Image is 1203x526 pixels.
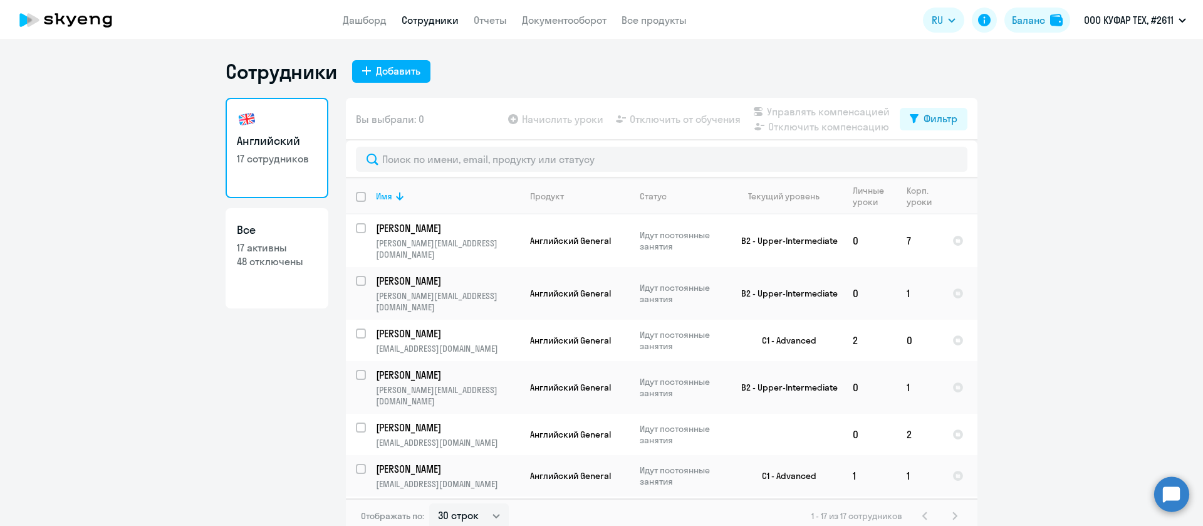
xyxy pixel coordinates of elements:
div: Имя [376,191,392,202]
div: Корп. уроки [907,185,942,208]
td: C1 - Advanced [726,455,843,497]
img: english [237,109,257,129]
button: Фильтр [900,108,967,130]
td: 7 [897,214,942,267]
a: [PERSON_NAME] [376,368,519,382]
p: 17 активны [237,241,317,255]
p: Идут постоянные занятия [640,229,726,252]
p: [PERSON_NAME] [376,368,518,382]
h3: Все [237,222,317,238]
p: [EMAIL_ADDRESS][DOMAIN_NAME] [376,343,519,354]
div: Корп. уроки [907,185,934,208]
p: Идут постоянные занятия [640,282,726,305]
td: 0 [843,414,897,455]
p: Идут постоянные занятия [640,376,726,399]
button: RU [923,8,964,33]
p: Идут постоянные занятия [640,329,726,352]
a: Дашборд [343,14,387,26]
p: [PERSON_NAME] [376,327,518,340]
td: 1 [897,455,942,497]
div: Текущий уровень [736,191,842,202]
td: B2 - Upper-Intermediate [726,214,843,267]
td: 1 [897,361,942,414]
p: [PERSON_NAME][EMAIL_ADDRESS][DOMAIN_NAME] [376,290,519,313]
p: [EMAIL_ADDRESS][DOMAIN_NAME] [376,437,519,448]
p: [PERSON_NAME] [376,274,518,288]
td: 1 [897,267,942,320]
span: Английский General [530,335,611,346]
td: 0 [897,320,942,361]
td: 2 [897,414,942,455]
a: Отчеты [474,14,507,26]
p: Идут постоянные занятия [640,465,726,487]
a: Сотрудники [402,14,459,26]
td: 0 [843,214,897,267]
span: Отображать по: [361,510,424,522]
a: Все продукты [622,14,687,26]
button: ООО КУФАР ТЕХ, #2611 [1078,5,1192,35]
button: Добавить [352,60,430,83]
a: [PERSON_NAME] [376,327,519,340]
div: Имя [376,191,519,202]
h1: Сотрудники [226,59,337,84]
p: [PERSON_NAME] [376,462,518,476]
input: Поиск по имени, email, продукту или статусу [356,147,967,172]
span: 1 - 17 из 17 сотрудников [811,510,902,522]
a: [PERSON_NAME] [376,221,519,235]
td: 1 [843,455,897,497]
td: 0 [843,267,897,320]
span: Английский General [530,429,611,440]
span: Вы выбрали: 0 [356,112,424,127]
span: Английский General [530,382,611,393]
h3: Английский [237,133,317,149]
div: Продукт [530,191,564,202]
p: [PERSON_NAME] [376,421,518,434]
span: Английский General [530,470,611,481]
p: 17 сотрудников [237,152,317,166]
p: [PERSON_NAME] [376,221,518,235]
td: B2 - Upper-Intermediate [726,361,843,414]
p: 48 отключены [237,255,317,268]
p: [PERSON_NAME][EMAIL_ADDRESS][DOMAIN_NAME] [376,384,519,407]
a: [PERSON_NAME] [376,274,519,288]
p: [PERSON_NAME][EMAIL_ADDRESS][DOMAIN_NAME] [376,238,519,260]
div: Личные уроки [853,185,896,208]
td: B2 - Upper-Intermediate [726,267,843,320]
div: Добавить [376,63,420,78]
button: Балансbalance [1004,8,1070,33]
p: [EMAIL_ADDRESS][DOMAIN_NAME] [376,478,519,490]
span: RU [932,13,943,28]
td: C1 - Advanced [726,320,843,361]
a: [PERSON_NAME] [376,462,519,476]
a: [PERSON_NAME] [376,421,519,434]
div: Фильтр [924,111,957,126]
div: Статус [640,191,726,202]
td: 2 [843,320,897,361]
img: balance [1050,14,1063,26]
span: Английский General [530,288,611,299]
p: Идут постоянные занятия [640,423,726,446]
span: Английский General [530,235,611,246]
div: Баланс [1012,13,1045,28]
div: Статус [640,191,667,202]
div: Личные уроки [853,185,888,208]
p: ООО КУФАР ТЕХ, #2611 [1084,13,1174,28]
a: Документооборот [522,14,607,26]
a: Английский17 сотрудников [226,98,328,198]
div: Текущий уровень [748,191,820,202]
a: Все17 активны48 отключены [226,208,328,308]
div: Продукт [530,191,629,202]
td: 0 [843,361,897,414]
